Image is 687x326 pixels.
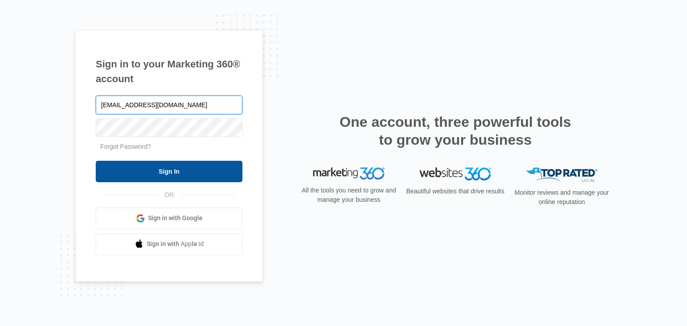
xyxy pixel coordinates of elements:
[100,143,151,150] a: Forgot Password?
[96,57,242,86] h1: Sign in to your Marketing 360® account
[337,113,574,149] h2: One account, three powerful tools to grow your business
[96,208,242,229] a: Sign in with Google
[96,234,242,255] a: Sign in with Apple Id
[147,239,204,249] span: Sign in with Apple Id
[512,188,612,207] p: Monitor reviews and manage your online reputation
[526,167,598,182] img: Top Rated Local
[405,187,505,196] p: Beautiful websites that drive results
[96,161,242,182] input: Sign In
[299,186,399,205] p: All the tools you need to grow and manage your business
[420,167,491,180] img: Websites 360
[313,167,385,180] img: Marketing 360
[96,96,242,114] input: Email
[158,190,180,200] span: OR
[148,213,203,223] span: Sign in with Google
